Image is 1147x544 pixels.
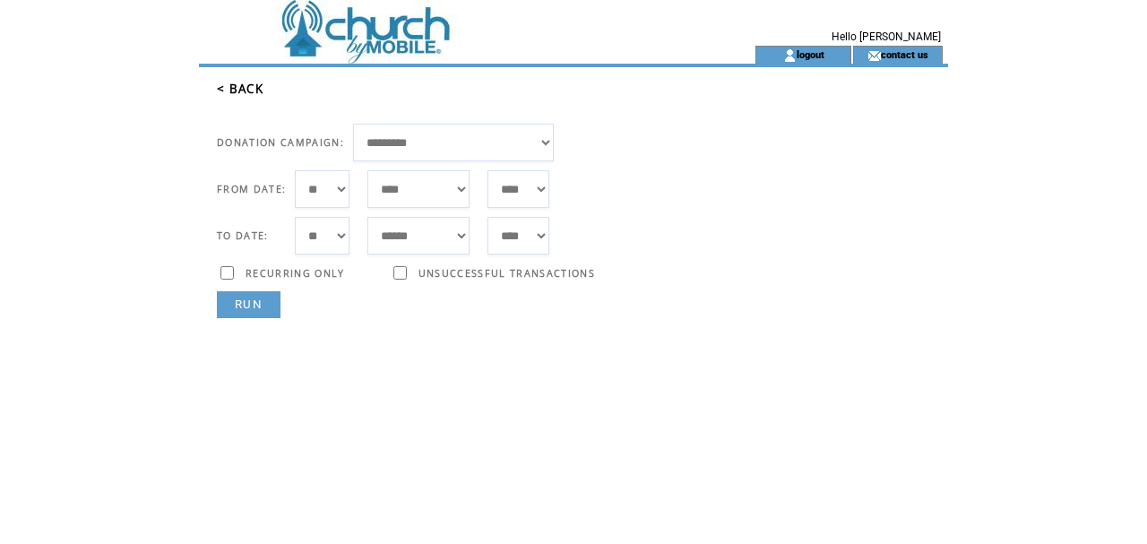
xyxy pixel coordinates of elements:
[217,291,280,318] a: RUN
[797,48,824,60] a: logout
[783,48,797,63] img: account_icon.gif
[217,81,263,97] a: < BACK
[832,30,941,43] span: Hello [PERSON_NAME]
[217,136,344,149] span: DONATION CAMPAIGN:
[246,267,345,280] span: RECURRING ONLY
[867,48,881,63] img: contact_us_icon.gif
[418,267,595,280] span: UNSUCCESSFUL TRANSACTIONS
[217,183,286,195] span: FROM DATE:
[217,229,269,242] span: TO DATE:
[881,48,928,60] a: contact us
